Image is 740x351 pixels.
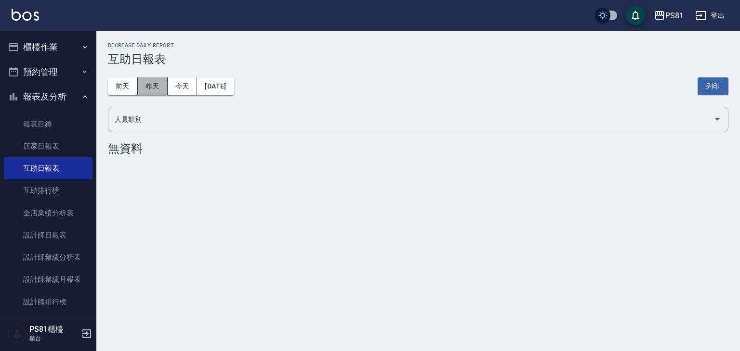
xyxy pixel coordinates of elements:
[4,113,92,135] a: 報表目錄
[4,268,92,290] a: 設計師業績月報表
[108,142,728,155] div: 無資料
[108,52,728,66] h3: 互助日報表
[4,60,92,85] button: 預約管理
[4,84,92,109] button: 報表及分析
[197,77,234,95] button: [DATE]
[29,325,79,334] h5: PS81櫃檯
[650,6,687,25] button: PS81
[698,77,728,95] button: 列印
[8,324,27,343] img: Person
[112,111,710,128] input: 人員名稱
[4,135,92,157] a: 店家日報表
[108,77,138,95] button: 前天
[4,157,92,179] a: 互助日報表
[4,35,92,60] button: 櫃檯作業
[626,6,645,25] button: save
[4,313,92,335] a: 每日收支明細
[29,334,79,343] p: 櫃台
[12,9,39,21] img: Logo
[4,224,92,246] a: 設計師日報表
[108,42,728,49] h2: Decrease Daily Report
[710,112,725,127] button: Open
[168,77,198,95] button: 今天
[665,10,684,22] div: PS81
[138,77,168,95] button: 昨天
[4,291,92,313] a: 設計師排行榜
[4,202,92,224] a: 全店業績分析表
[691,7,728,25] button: 登出
[4,179,92,201] a: 互助排行榜
[4,246,92,268] a: 設計師業績分析表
